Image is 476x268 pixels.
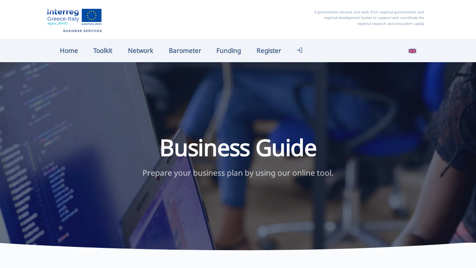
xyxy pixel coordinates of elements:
p: Prepare your business plan by using our online tool. [116,167,359,179]
h1: Business Guide [116,134,359,161]
a: Barometer [161,42,209,58]
a: Toolkit [86,42,120,58]
a: Funding [209,42,249,58]
a: Register [249,42,289,58]
a: Network [120,42,161,58]
img: en_flag.svg [409,47,416,55]
a: Home [52,42,86,58]
img: Home [45,6,104,33]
